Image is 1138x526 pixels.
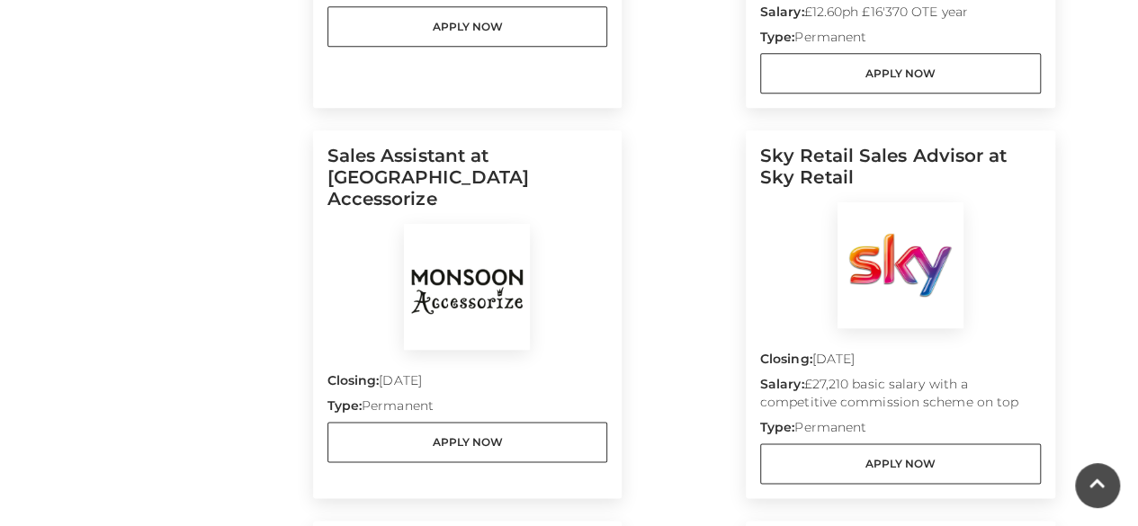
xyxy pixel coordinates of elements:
strong: Closing: [327,372,380,388]
p: £12.60ph £16'370 OTE year [760,3,1041,28]
strong: Type: [327,397,362,414]
strong: Closing: [760,351,812,367]
strong: Salary: [760,376,804,392]
p: [DATE] [760,350,1041,375]
a: Apply Now [327,422,608,462]
p: £27,210 basic salary with a competitive commission scheme on top [760,375,1041,418]
strong: Salary: [760,4,804,20]
h5: Sales Assistant at [GEOGRAPHIC_DATA] Accessorize [327,145,608,224]
strong: Type: [760,29,794,45]
a: Apply Now [760,443,1041,484]
a: Apply Now [760,53,1041,94]
p: Permanent [327,397,608,422]
strong: Type: [760,419,794,435]
p: Permanent [760,418,1041,443]
h5: Sky Retail Sales Advisor at Sky Retail [760,145,1041,202]
img: Monsoon [404,224,530,350]
p: Permanent [760,28,1041,53]
a: Apply Now [327,6,608,47]
p: [DATE] [327,371,608,397]
img: Sky Retail [838,202,963,328]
